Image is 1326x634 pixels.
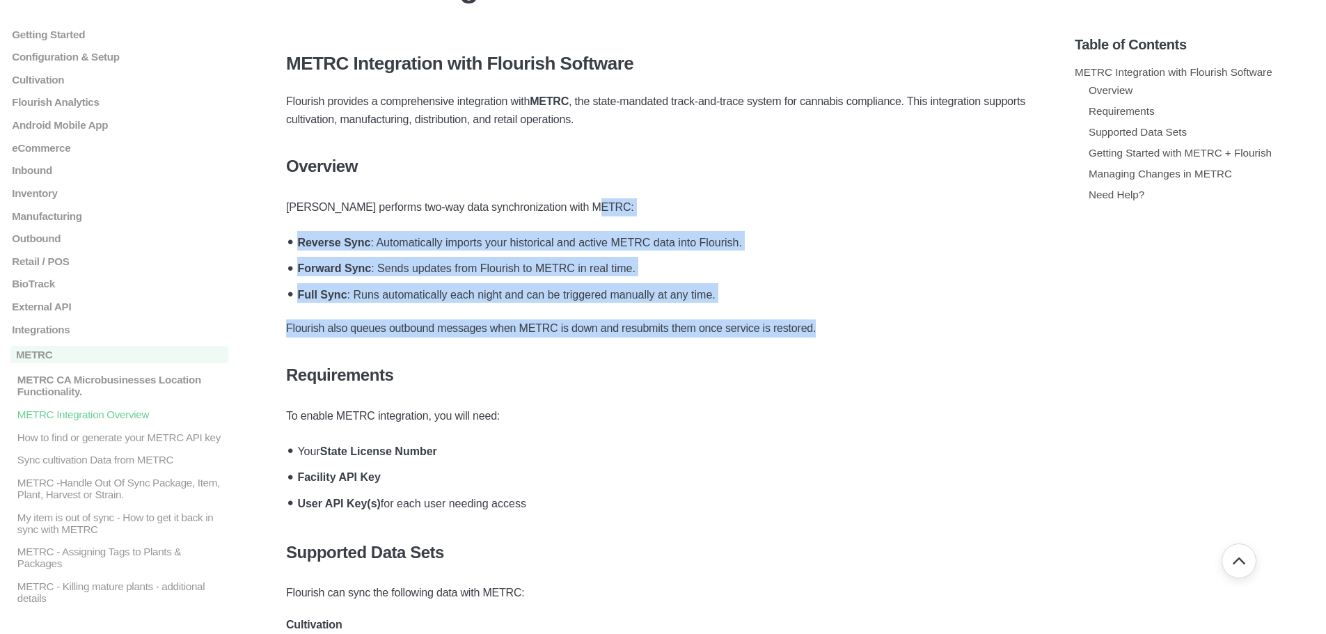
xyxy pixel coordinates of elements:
[530,95,569,107] strong: METRC
[297,289,347,301] strong: Full Sync
[286,407,1040,425] p: To enable METRC integration, you will need:
[10,187,228,199] a: Inventory
[1089,189,1144,200] a: Need Help?
[297,237,370,248] strong: Reverse Sync
[10,255,228,267] a: Retail / POS
[297,262,371,274] strong: Forward Sync
[16,374,228,397] p: METRC CA Microbusinesses Location Functionality.
[16,511,228,534] p: My item is out of sync - How to get it back in sync with METRC
[16,454,228,466] p: Sync cultivation Data from METRC
[10,511,228,534] a: My item is out of sync - How to get it back in sync with METRC
[320,445,437,457] strong: State License Number
[10,232,228,244] a: Outbound
[16,477,228,500] p: METRC -Handle Out Of Sync Package, Item, Plant, Harvest or Strain.
[293,280,1040,306] li: : Runs automatically each night and can be triggered manually at any time.
[16,409,228,420] p: METRC Integration Overview
[297,471,380,483] strong: Facility API Key
[1089,126,1187,138] a: Supported Data Sets
[16,546,228,569] p: METRC - Assigning Tags to Plants & Packages
[10,141,228,153] a: eCommerce
[297,498,380,509] strong: User API Key(s)
[286,619,342,631] strong: Cultivation
[1075,37,1316,53] h5: Table of Contents
[10,73,228,85] a: Cultivation
[10,409,228,420] a: METRC Integration Overview
[16,431,228,443] p: How to find or generate your METRC API key
[16,580,228,604] p: METRC - Killing mature plants - additional details
[10,51,228,63] a: Configuration & Setup
[293,436,1040,463] li: Your
[10,119,228,131] a: Android Mobile App
[286,584,1040,602] p: Flourish can sync the following data with METRC:
[1075,66,1272,78] a: METRC Integration with Flourish Software
[286,365,1040,385] h4: Requirements
[10,454,228,466] a: Sync cultivation Data from METRC
[1089,84,1132,96] a: Overview
[1222,544,1256,578] button: Go back to top of document
[286,53,1040,74] h3: METRC Integration with Flourish Software
[1089,147,1272,159] a: Getting Started with METRC + Flourish
[286,198,1040,216] p: [PERSON_NAME] performs two-way data synchronization with METRC:
[10,209,228,221] a: Manufacturing
[10,28,228,40] a: Getting Started
[10,374,228,397] a: METRC CA Microbusinesses Location Functionality.
[1075,14,1316,613] section: Table of Contents
[293,228,1040,254] li: : Automatically imports your historical and active METRC data into Flourish.
[10,164,228,176] a: Inbound
[10,477,228,500] a: METRC -Handle Out Of Sync Package, Item, Plant, Harvest or Strain.
[10,96,228,108] a: Flourish Analytics
[10,580,228,604] a: METRC - Killing mature plants - additional details
[286,543,1040,562] h4: Supported Data Sets
[293,489,1040,515] li: for each user needing access
[10,323,228,335] a: Integrations
[286,157,1040,176] h4: Overview
[293,254,1040,280] li: : Sends updates from Flourish to METRC in real time.
[286,93,1040,129] p: Flourish provides a comprehensive integration with , the state-mandated track-and-trace system fo...
[10,278,228,290] a: BioTrack
[1089,105,1155,117] a: Requirements
[10,431,228,443] a: How to find or generate your METRC API key
[10,301,228,312] a: External API
[10,346,228,363] a: METRC
[1089,168,1232,180] a: Managing Changes in METRC
[10,546,228,569] a: METRC - Assigning Tags to Plants & Packages
[286,319,1040,338] p: Flourish also queues outbound messages when METRC is down and resubmits them once service is rest...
